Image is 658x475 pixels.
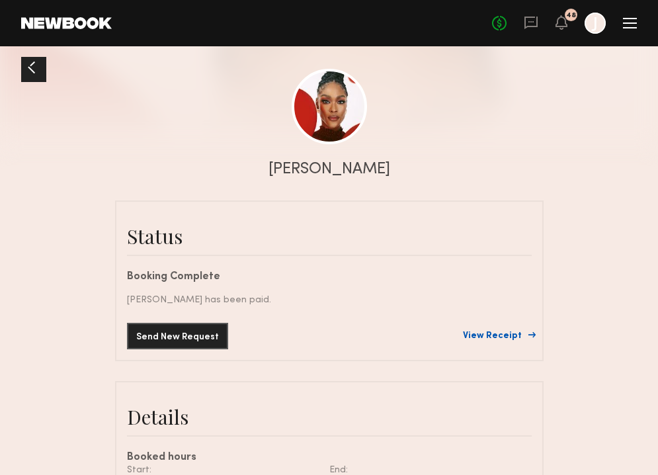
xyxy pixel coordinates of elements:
[127,223,532,249] div: Status
[463,331,532,341] a: View Receipt
[566,12,576,19] div: 48
[127,323,228,349] button: Send New Request
[268,162,390,177] div: [PERSON_NAME]
[127,453,532,463] div: Booked hours
[585,13,606,34] a: J
[127,272,532,282] div: Booking Complete
[127,404,532,430] div: Details
[127,293,532,307] div: [PERSON_NAME] has been paid.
